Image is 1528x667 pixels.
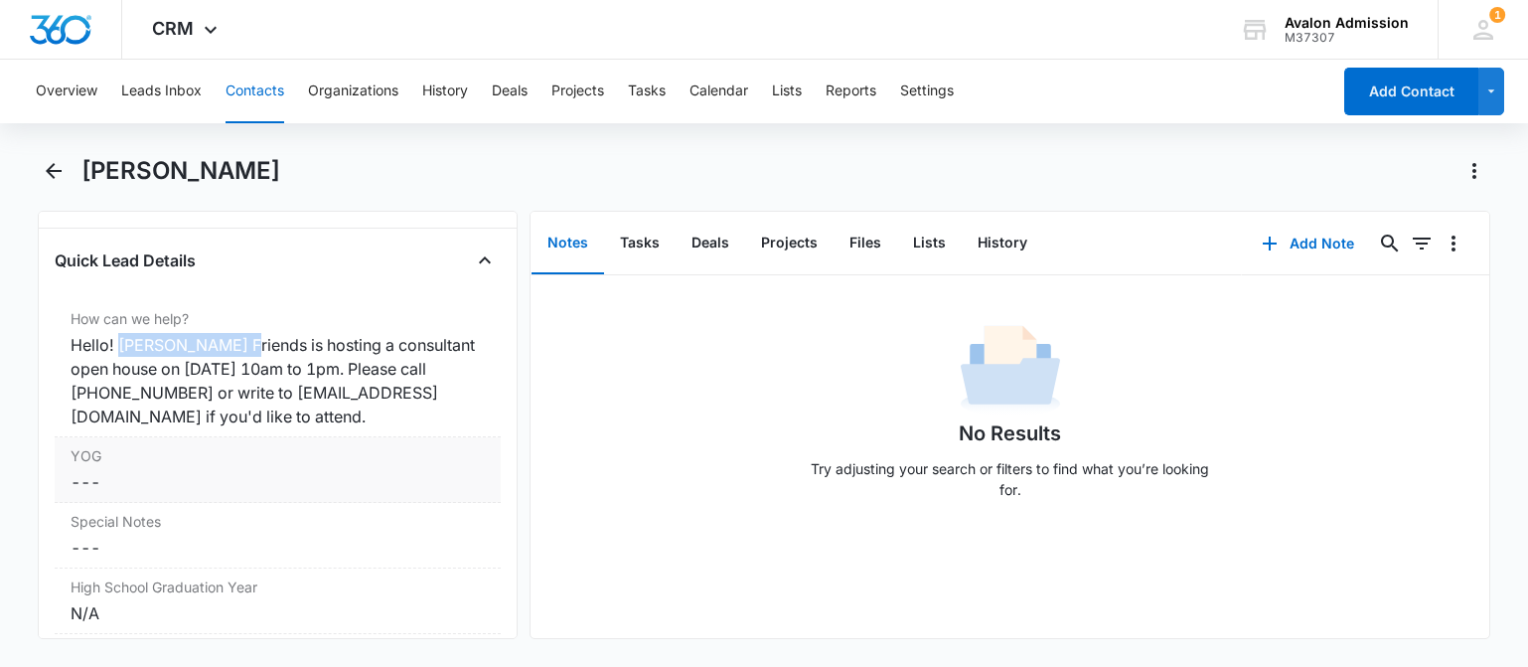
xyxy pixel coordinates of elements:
[900,60,954,123] button: Settings
[55,249,196,272] h4: Quick Lead Details
[226,60,284,123] button: Contacts
[628,60,666,123] button: Tasks
[745,213,834,274] button: Projects
[834,213,897,274] button: Files
[71,536,485,560] dd: ---
[38,155,69,187] button: Back
[71,470,485,494] dd: ---
[897,213,962,274] button: Lists
[71,577,485,597] label: High School Graduation Year
[532,213,604,274] button: Notes
[1438,228,1469,259] button: Overflow Menu
[959,418,1061,448] h1: No Results
[1489,7,1505,23] div: notifications count
[1285,15,1409,31] div: account name
[55,300,501,437] div: How can we help?Hello! [PERSON_NAME] Friends is hosting a consultant open house on [DATE] 10am to...
[81,156,280,186] h1: [PERSON_NAME]
[961,319,1060,418] img: No Data
[55,437,501,503] div: YOG---
[36,60,97,123] button: Overview
[676,213,745,274] button: Deals
[1242,220,1374,267] button: Add Note
[1285,31,1409,45] div: account id
[55,503,501,569] div: Special Notes---
[71,333,485,428] div: Hello! [PERSON_NAME] Friends is hosting a consultant open house on [DATE] 10am to 1pm. Please cal...
[492,60,528,123] button: Deals
[1406,228,1438,259] button: Filters
[1489,7,1505,23] span: 1
[826,60,876,123] button: Reports
[802,458,1219,500] p: Try adjusting your search or filters to find what you’re looking for.
[469,245,501,276] button: Close
[71,308,485,329] label: How can we help?
[308,60,398,123] button: Organizations
[422,60,468,123] button: History
[71,445,485,466] label: YOG
[551,60,604,123] button: Projects
[689,60,748,123] button: Calendar
[1458,155,1490,187] button: Actions
[1374,228,1406,259] button: Search...
[121,60,202,123] button: Leads Inbox
[55,569,501,634] div: High School Graduation YearN/A
[962,213,1043,274] button: History
[71,511,485,532] label: Special Notes
[772,60,802,123] button: Lists
[71,601,485,625] div: N/A
[604,213,676,274] button: Tasks
[1344,68,1478,115] button: Add Contact
[152,18,194,39] span: CRM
